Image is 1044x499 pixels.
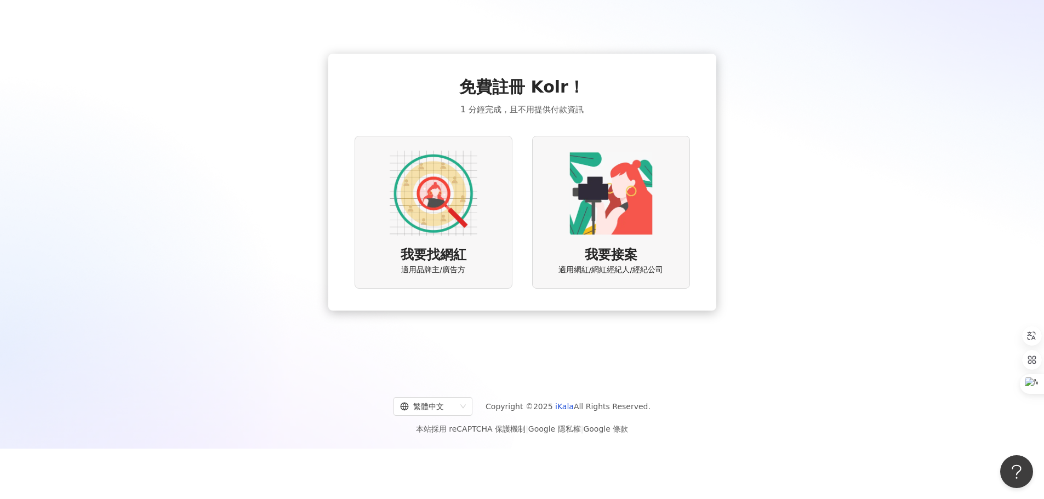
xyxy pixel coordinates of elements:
[528,425,581,433] a: Google 隱私權
[486,400,651,413] span: Copyright © 2025 All Rights Reserved.
[567,150,655,237] img: KOL identity option
[558,265,663,276] span: 適用網紅/網紅經紀人/經紀公司
[401,265,465,276] span: 適用品牌主/廣告方
[583,425,628,433] a: Google 條款
[555,402,574,411] a: iKala
[416,422,628,435] span: 本站採用 reCAPTCHA 保護機制
[581,425,584,433] span: |
[401,246,466,265] span: 我要找網紅
[526,425,528,433] span: |
[390,150,477,237] img: AD identity option
[460,103,583,116] span: 1 分鐘完成，且不用提供付款資訊
[1000,455,1033,488] iframe: Help Scout Beacon - Open
[585,246,637,265] span: 我要接案
[459,76,585,99] span: 免費註冊 Kolr！
[400,398,456,415] div: 繁體中文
